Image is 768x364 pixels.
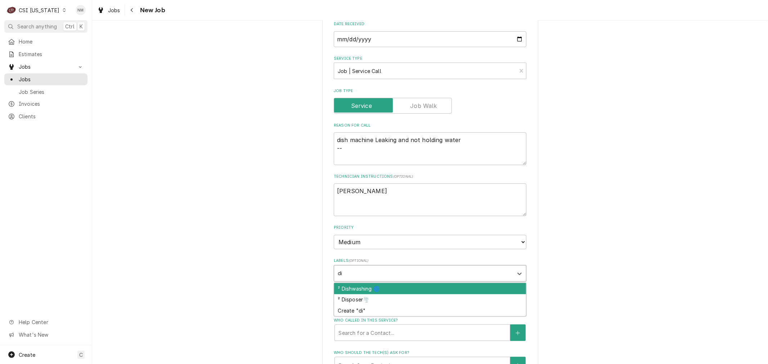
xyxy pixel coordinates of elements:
[334,56,526,62] label: Service Type
[76,5,86,15] div: Nancy Manuel's Avatar
[334,123,526,165] div: Reason For Call
[19,352,35,358] span: Create
[334,258,526,281] div: Labels
[334,283,526,294] div: ² Dishwashing 🌀
[19,63,73,70] span: Jobs
[4,110,87,122] a: Clients
[334,305,526,316] div: Create "di"
[334,123,526,128] label: Reason For Call
[19,76,84,83] span: Jobs
[6,5,17,15] div: CSI Kentucky's Avatar
[19,38,84,45] span: Home
[6,5,17,15] div: C
[79,351,83,359] span: C
[4,316,87,328] a: Go to Help Center
[108,6,120,14] span: Jobs
[334,294,526,305] div: ² Disposer🌪️
[19,88,84,96] span: Job Series
[334,88,526,94] label: Job Type
[334,225,526,231] label: Priority
[334,174,526,179] label: Technician Instructions
[17,23,57,30] span: Search anything
[334,225,526,249] div: Priority
[4,48,87,60] a: Estimates
[334,318,526,323] label: Who called in this service?
[19,50,84,58] span: Estimates
[19,100,84,108] span: Invoices
[80,23,83,30] span: K
[76,5,86,15] div: NM
[4,86,87,98] a: Job Series
[19,6,59,14] div: CSI [US_STATE]
[4,36,87,47] a: Home
[65,23,75,30] span: Ctrl
[4,329,87,341] a: Go to What's New
[126,4,138,16] button: Navigate back
[334,56,526,79] div: Service Type
[19,318,83,326] span: Help Center
[334,350,526,356] label: Who should the tech(s) ask for?
[334,31,526,47] input: yyyy-mm-dd
[334,21,526,47] div: Date Received
[4,61,87,73] a: Go to Jobs
[334,318,526,341] div: Who called in this service?
[19,113,84,120] span: Clients
[19,331,83,338] span: What's New
[334,174,526,216] div: Technician Instructions
[334,88,526,114] div: Job Type
[510,324,525,341] button: Create New Contact
[4,20,87,33] button: Search anythingCtrlK
[334,21,526,27] label: Date Received
[334,132,526,165] textarea: dish machine Leaking and not holding water --
[138,5,165,15] span: New Job
[94,4,123,16] a: Jobs
[4,98,87,110] a: Invoices
[516,331,520,336] svg: Create New Contact
[393,174,413,178] span: ( optional )
[334,183,526,216] textarea: [PERSON_NAME]
[334,258,526,264] label: Labels
[349,259,369,263] span: ( optional )
[4,73,87,85] a: Jobs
